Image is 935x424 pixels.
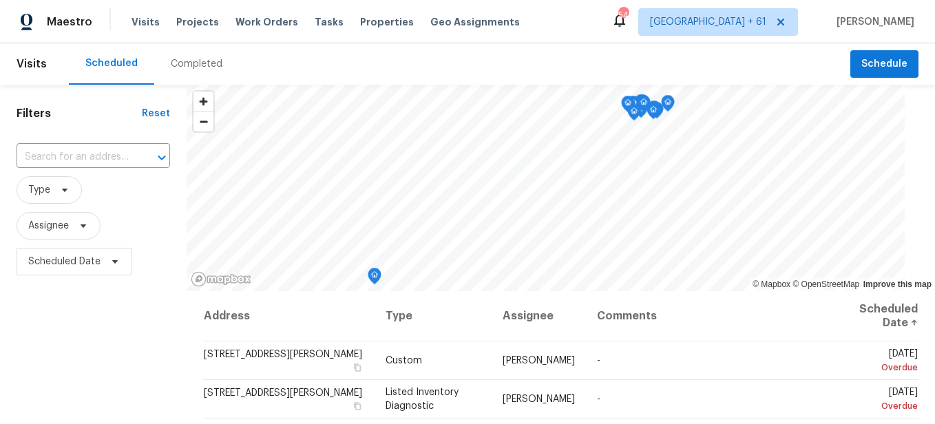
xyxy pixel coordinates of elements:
span: Visits [132,15,160,29]
th: Address [203,291,375,341]
div: Reset [142,107,170,120]
span: - [597,356,600,365]
div: Map marker [647,100,661,122]
button: Copy Address [351,400,364,412]
div: Map marker [661,95,675,116]
button: Zoom out [193,112,213,131]
a: Mapbox [753,279,790,289]
div: Map marker [647,103,660,124]
div: Map marker [627,104,641,125]
span: Projects [176,15,219,29]
div: Completed [171,57,222,71]
span: [PERSON_NAME] [503,356,575,365]
span: Scheduled Date [28,255,101,268]
span: Listed Inventory Diagnostic [386,388,459,411]
th: Comments [586,291,827,341]
canvas: Map [187,85,905,291]
span: [PERSON_NAME] [503,394,575,404]
a: OpenStreetMap [792,279,859,289]
div: 545 [618,8,628,22]
div: Scheduled [85,56,138,70]
h1: Filters [17,107,142,120]
div: Map marker [368,268,381,289]
th: Assignee [492,291,586,341]
th: Scheduled Date ↑ [827,291,918,341]
button: Schedule [850,50,918,78]
button: Open [152,148,171,167]
div: Map marker [637,95,651,116]
input: Search for an address... [17,147,132,168]
div: Overdue [838,361,918,374]
span: [STREET_ADDRESS][PERSON_NAME] [204,388,362,398]
a: Improve this map [863,279,932,289]
span: [DATE] [838,388,918,413]
span: Type [28,183,50,197]
div: Map marker [621,96,635,117]
span: Visits [17,49,47,79]
a: Mapbox homepage [191,271,251,287]
button: Copy Address [351,361,364,374]
span: Schedule [861,56,907,73]
span: Custom [386,356,422,365]
span: Maestro [47,15,92,29]
span: [GEOGRAPHIC_DATA] + 61 [650,15,766,29]
span: Tasks [315,17,344,27]
span: [STREET_ADDRESS][PERSON_NAME] [204,350,362,359]
th: Type [375,291,492,341]
span: [DATE] [838,349,918,374]
span: - [597,394,600,404]
span: Geo Assignments [430,15,520,29]
span: Properties [360,15,414,29]
span: Assignee [28,219,69,233]
span: Work Orders [235,15,298,29]
button: Zoom in [193,92,213,112]
div: Overdue [838,399,918,413]
span: [PERSON_NAME] [831,15,914,29]
div: Map marker [634,94,648,116]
